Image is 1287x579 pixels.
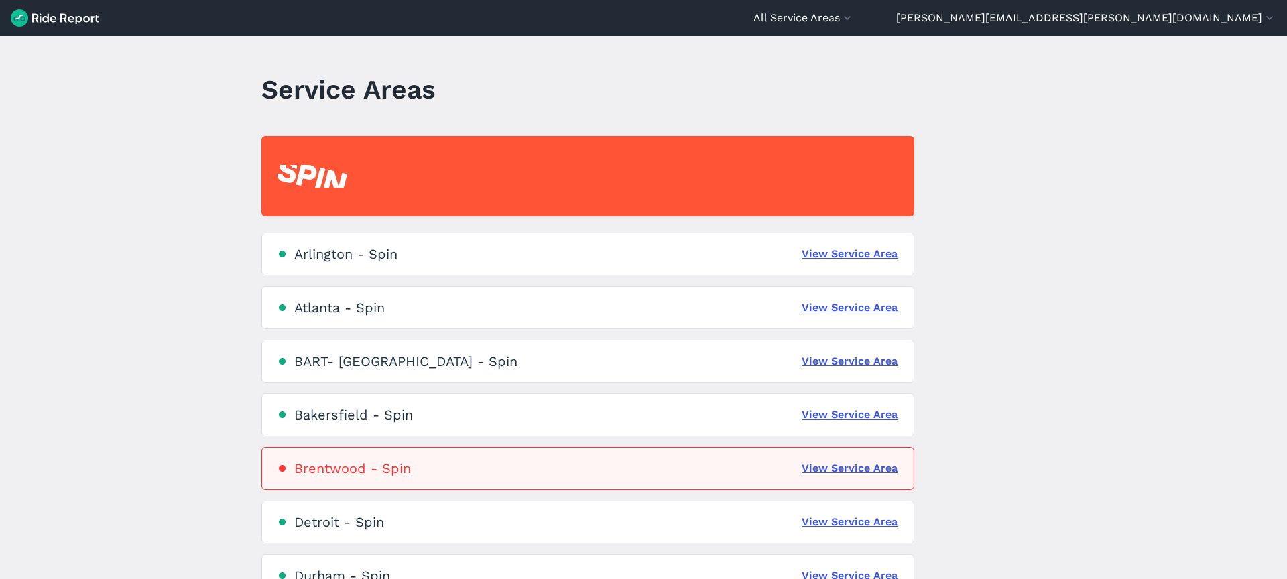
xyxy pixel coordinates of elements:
a: View Service Area [802,514,898,530]
div: Atlanta - Spin [294,300,385,316]
button: [PERSON_NAME][EMAIL_ADDRESS][PERSON_NAME][DOMAIN_NAME] [896,10,1276,26]
a: View Service Area [802,460,898,476]
img: Spin [278,165,347,188]
a: View Service Area [802,353,898,369]
div: BART- [GEOGRAPHIC_DATA] - Spin [294,353,517,369]
div: Brentwood - Spin [294,460,411,476]
h1: Service Areas [261,71,436,108]
button: All Service Areas [753,10,854,26]
div: Arlington - Spin [294,246,397,262]
a: View Service Area [802,246,898,262]
a: View Service Area [802,407,898,423]
div: Detroit - Spin [294,514,384,530]
div: Bakersfield - Spin [294,407,413,423]
a: View Service Area [802,300,898,316]
img: Ride Report [11,9,99,27]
